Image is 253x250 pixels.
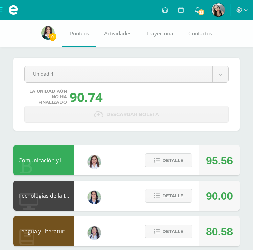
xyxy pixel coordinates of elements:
[162,154,183,167] span: Detalle
[181,20,219,47] a: Contactos
[13,216,74,246] div: Lengua y Literatura 4
[206,216,233,247] div: 80.58
[25,66,228,82] a: Unidad 4
[62,20,96,47] a: Punteos
[188,30,212,37] span: Contactos
[96,20,139,47] a: Actividades
[88,191,101,204] img: 7489ccb779e23ff9f2c3e89c21f82ed0.png
[106,106,159,123] span: Descargar boleta
[13,181,74,211] div: Tecnologías de la Información y la Comunicación 4
[145,225,192,238] button: Detalle
[104,30,131,37] span: Actividades
[88,155,101,169] img: acecb51a315cac2de2e3deefdb732c9f.png
[88,226,101,240] img: df6a3bad71d85cf97c4a6d1acf904499.png
[41,26,55,40] img: 7b81575709b36c65bb96099f120a8463.png
[206,145,233,176] div: 95.56
[33,66,204,82] span: Unidad 4
[145,153,192,167] button: Detalle
[212,3,225,17] img: 0d271ca833bfefe002d6927676b61406.png
[70,30,89,37] span: Punteos
[146,30,173,37] span: Trayectoria
[70,88,103,106] div: 90.74
[13,145,74,175] div: Comunicación y Lenguaje L3 Inglés 4
[198,9,205,16] span: 32
[145,189,192,203] button: Detalle
[206,181,233,211] div: 90.00
[49,33,56,41] span: 0
[139,20,181,47] a: Trayectoria
[162,190,183,202] span: Detalle
[162,225,183,238] span: Detalle
[28,89,67,105] span: La unidad aún no ha finalizado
